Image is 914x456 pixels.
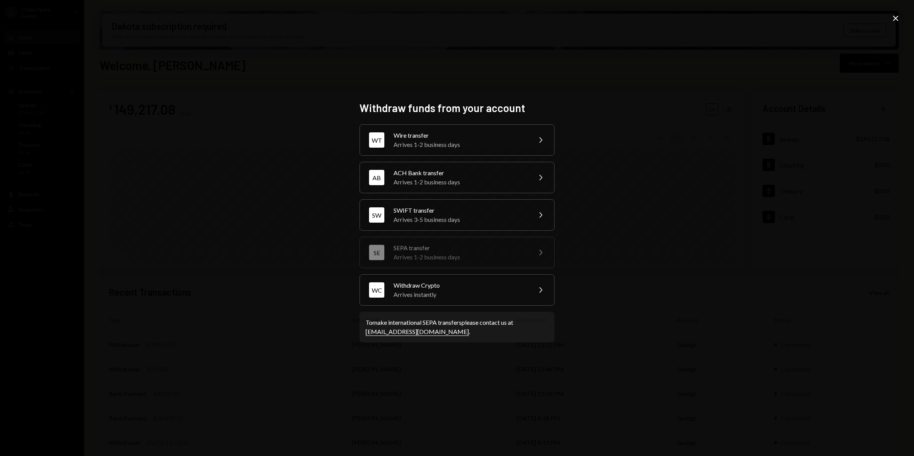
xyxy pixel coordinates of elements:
div: SEPA transfer [394,243,527,252]
div: To make international SEPA transfers please contact us at . [366,318,548,336]
button: SESEPA transferArrives 1-2 business days [359,237,555,268]
button: SWSWIFT transferArrives 3-5 business days [359,199,555,231]
a: [EMAIL_ADDRESS][DOMAIN_NAME] [366,328,469,336]
div: Arrives 1-2 business days [394,140,527,149]
button: WTWire transferArrives 1-2 business days [359,124,555,156]
div: WC [369,282,384,298]
h2: Withdraw funds from your account [359,101,555,116]
div: SW [369,207,384,223]
div: Wire transfer [394,131,527,140]
div: ACH Bank transfer [394,168,527,178]
div: Withdraw Crypto [394,281,527,290]
div: Arrives 3-5 business days [394,215,527,224]
div: SWIFT transfer [394,206,527,215]
div: Arrives 1-2 business days [394,252,527,262]
button: ABACH Bank transferArrives 1-2 business days [359,162,555,193]
div: Arrives 1-2 business days [394,178,527,187]
div: Arrives instantly [394,290,527,299]
div: SE [369,245,384,260]
div: AB [369,170,384,185]
div: WT [369,132,384,148]
button: WCWithdraw CryptoArrives instantly [359,274,555,306]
